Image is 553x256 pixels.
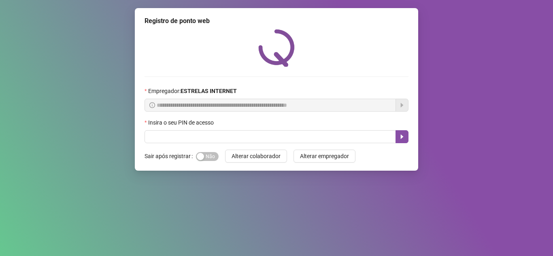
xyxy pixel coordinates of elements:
[181,88,237,94] strong: ESTRELAS INTERNET
[300,152,349,161] span: Alterar empregador
[145,16,408,26] div: Registro de ponto web
[225,150,287,163] button: Alterar colaborador
[149,102,155,108] span: info-circle
[145,118,219,127] label: Insira o seu PIN de acesso
[399,133,405,140] span: caret-right
[148,87,237,95] span: Empregador :
[145,150,196,163] label: Sair após registrar
[258,29,295,67] img: QRPoint
[294,150,355,163] button: Alterar empregador
[232,152,281,161] span: Alterar colaborador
